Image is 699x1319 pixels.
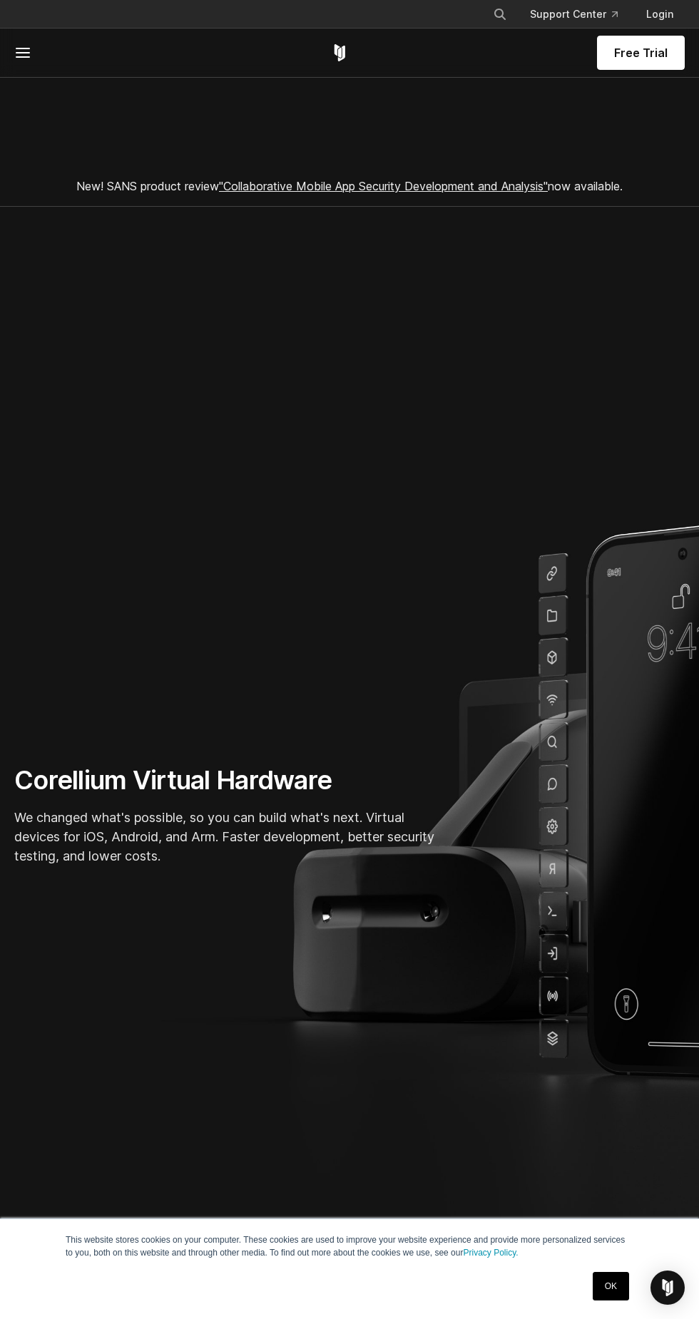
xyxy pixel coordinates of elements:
span: New! SANS product review now available. [76,179,623,193]
a: Free Trial [597,36,685,70]
div: Open Intercom Messenger [650,1271,685,1305]
a: Support Center [519,1,629,27]
a: Corellium Home [331,44,349,61]
button: Search [487,1,513,27]
a: OK [593,1272,629,1300]
div: Navigation Menu [481,1,685,27]
h1: Corellium Virtual Hardware [14,764,442,796]
p: We changed what's possible, so you can build what's next. Virtual devices for iOS, Android, and A... [14,808,442,866]
a: Privacy Policy. [463,1248,518,1258]
p: This website stores cookies on your computer. These cookies are used to improve your website expe... [66,1233,633,1259]
span: Free Trial [614,44,668,61]
a: "Collaborative Mobile App Security Development and Analysis" [219,179,548,193]
a: Login [635,1,685,27]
